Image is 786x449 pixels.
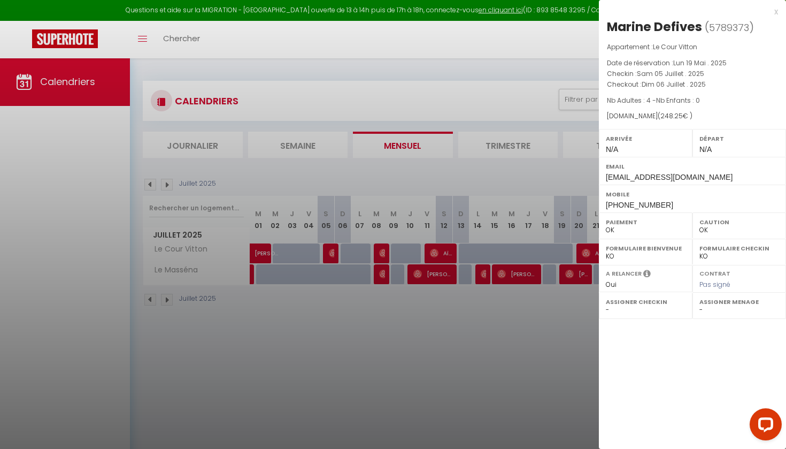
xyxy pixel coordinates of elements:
span: 5789373 [709,21,749,34]
label: Contrat [699,269,730,276]
label: Formulaire Checkin [699,243,779,254]
span: [PHONE_NUMBER] [606,201,673,209]
span: Nb Enfants : 0 [656,96,700,105]
label: A relancer [606,269,642,278]
p: Appartement : [607,42,778,52]
span: [EMAIL_ADDRESS][DOMAIN_NAME] [606,173,733,181]
span: N/A [606,145,618,154]
div: Marine Defives [607,18,702,35]
span: Pas signé [699,280,730,289]
span: N/A [699,145,712,154]
label: Email [606,161,779,172]
span: Lun 19 Mai . 2025 [673,58,727,67]
span: 248.25 [660,111,683,120]
label: Paiement [606,217,685,227]
span: Dim 06 Juillet . 2025 [642,80,706,89]
p: Date de réservation : [607,58,778,69]
label: Assigner Checkin [606,296,685,307]
span: Le Cour Vitton [653,42,697,51]
p: Checkin : [607,69,778,79]
label: Assigner Menage [699,296,779,307]
span: ( € ) [658,111,692,120]
label: Arrivée [606,133,685,144]
div: [DOMAIN_NAME] [607,111,778,121]
label: Mobile [606,189,779,200]
label: Formulaire Bienvenue [606,243,685,254]
span: ( ) [705,20,754,35]
span: Sam 05 Juillet . 2025 [637,69,704,78]
i: Sélectionner OUI si vous souhaiter envoyer les séquences de messages post-checkout [643,269,651,281]
label: Caution [699,217,779,227]
iframe: LiveChat chat widget [741,404,786,449]
div: x [599,5,778,18]
span: Nb Adultes : 4 - [607,96,700,105]
label: Départ [699,133,779,144]
p: Checkout : [607,79,778,90]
